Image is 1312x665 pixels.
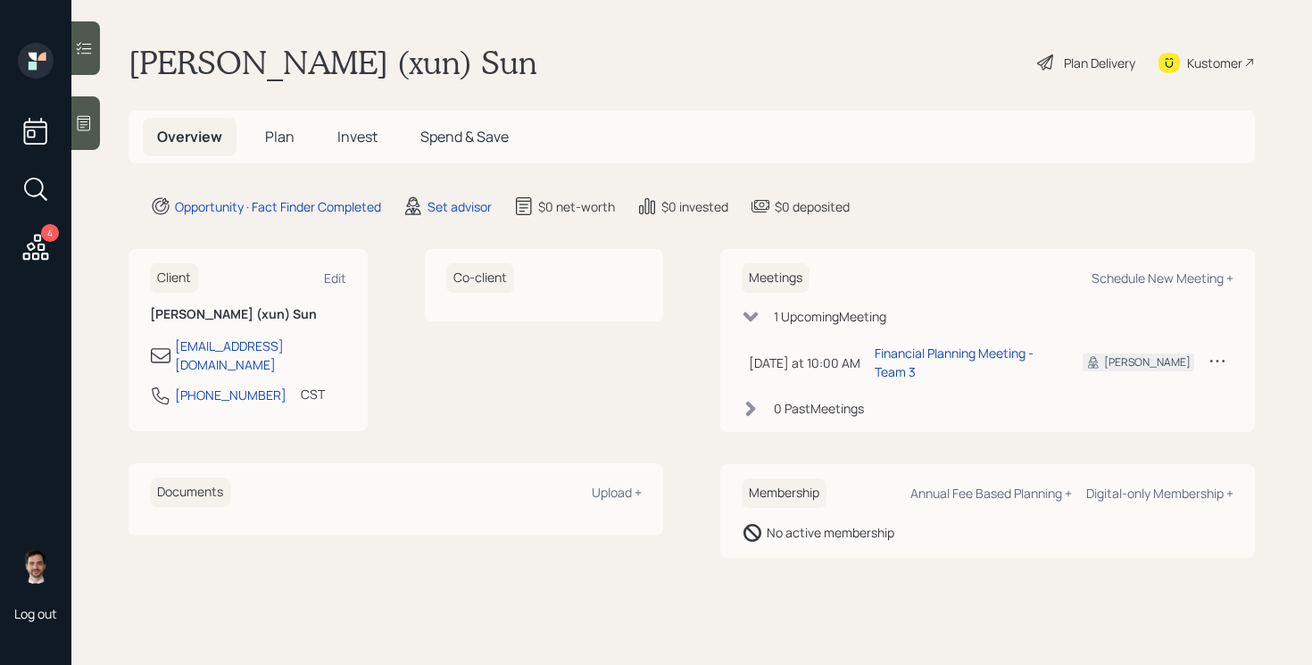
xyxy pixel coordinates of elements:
div: 4 [41,224,59,242]
div: [DATE] at 10:00 AM [749,353,860,372]
h6: Documents [150,478,230,507]
div: Annual Fee Based Planning + [910,485,1072,502]
div: Financial Planning Meeting - Team 3 [875,344,1054,381]
div: [PHONE_NUMBER] [175,386,286,404]
span: Plan [265,127,295,146]
div: Opportunity · Fact Finder Completed [175,197,381,216]
div: Plan Delivery [1064,54,1135,72]
h6: Membership [742,478,826,508]
h1: [PERSON_NAME] (xun) Sun [129,43,537,82]
h6: Client [150,263,198,293]
div: $0 invested [661,197,728,216]
div: [PERSON_NAME] [1104,354,1191,370]
div: Edit [324,270,346,287]
h6: Co-client [446,263,514,293]
div: CST [301,385,325,403]
h6: [PERSON_NAME] (xun) Sun [150,307,346,322]
div: Kustomer [1187,54,1242,72]
div: Digital-only Membership + [1086,485,1233,502]
div: Set advisor [428,197,492,216]
span: Spend & Save [420,127,509,146]
div: $0 net-worth [538,197,615,216]
span: Invest [337,127,378,146]
div: 1 Upcoming Meeting [774,307,886,326]
span: Overview [157,127,222,146]
div: Upload + [592,484,642,501]
div: No active membership [767,523,894,542]
img: jonah-coleman-headshot.png [18,548,54,584]
div: Schedule New Meeting + [1092,270,1233,287]
div: $0 deposited [775,197,850,216]
div: [EMAIL_ADDRESS][DOMAIN_NAME] [175,337,346,374]
div: Log out [14,605,57,622]
h6: Meetings [742,263,810,293]
div: 0 Past Meeting s [774,399,864,418]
